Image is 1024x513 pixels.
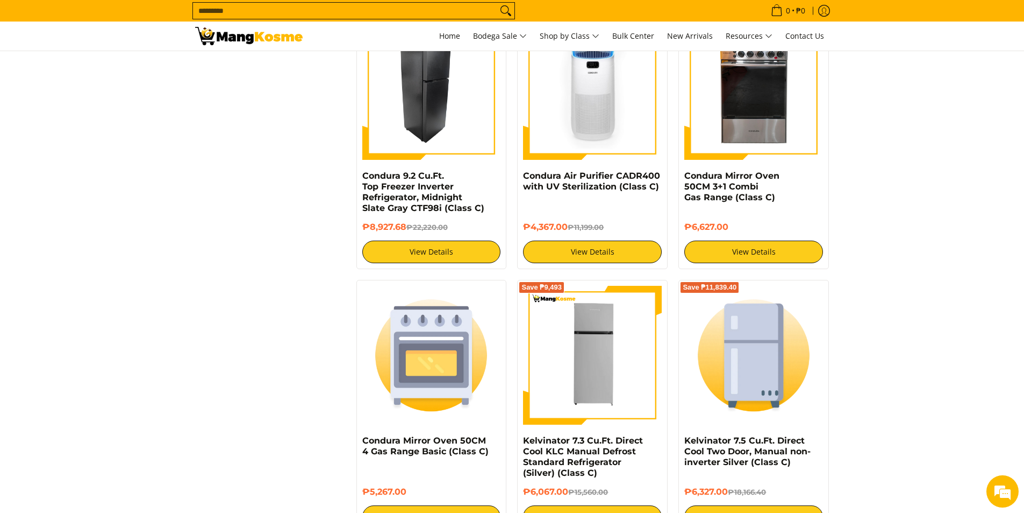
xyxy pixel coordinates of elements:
[684,222,823,233] h6: ₱6,627.00
[313,22,829,51] nav: Main Menu
[362,286,501,425] img: Condura Mirror Oven 50CM 4 Gas Range Basic (Class C)
[62,136,148,244] span: We're online!
[684,21,823,160] img: Condura Mirror Oven 50CM 3+1 Combi Gas Range (Class C)
[662,22,718,51] a: New Arrivals
[684,487,823,497] h6: ₱6,327.00
[176,5,202,31] div: Minimize live chat window
[523,222,662,233] h6: ₱4,367.00
[726,30,772,43] span: Resources
[612,31,654,41] span: Bulk Center
[523,241,662,263] a: View Details
[473,30,527,43] span: Bodega Sale
[785,31,824,41] span: Contact Us
[523,171,660,192] a: Condura Air Purifier CADR400 with UV Sterilization (Class C)
[439,31,460,41] span: Home
[523,435,643,478] a: Kelvinator 7.3 Cu.Ft. Direct Cool KLC Manual Defrost Standard Refrigerator (Silver) (Class C)
[406,223,448,231] del: ₱22,220.00
[684,286,823,425] img: Kelvinator 7.5 Cu.Ft. Direct Cool Two Door, Manual non-inverter Silver (Class C)
[5,294,205,332] textarea: Type your message and hit 'Enter'
[523,487,662,497] h6: ₱6,067.00
[667,31,713,41] span: New Arrivals
[521,284,562,291] span: Save ₱9,493
[780,22,829,51] a: Contact Us
[497,3,514,19] button: Search
[468,22,532,51] a: Bodega Sale
[540,30,599,43] span: Shop by Class
[568,488,608,496] del: ₱15,560.00
[684,171,779,202] a: Condura Mirror Oven 50CM 3+1 Combi Gas Range (Class C)
[195,27,303,45] img: Class C Home &amp; Business Appliances: Up to 70% Off l Mang Kosme | Page 2
[568,223,604,231] del: ₱11,199.00
[523,21,662,160] img: Condura Air Purifier CADR400 with UV Sterilization (Class C)
[607,22,660,51] a: Bulk Center
[362,222,501,233] h6: ₱8,927.68
[362,435,489,456] a: Condura Mirror Oven 50CM 4 Gas Range Basic (Class C)
[362,21,501,160] img: Condura 9.2 Cu.Ft. Top Freezer Inverter Refrigerator, Midnight Slate Gray CTF98i (Class C) - 0
[728,488,766,496] del: ₱18,166.40
[362,487,501,497] h6: ₱5,267.00
[362,171,484,213] a: Condura 9.2 Cu.Ft. Top Freezer Inverter Refrigerator, Midnight Slate Gray CTF98i (Class C)
[434,22,466,51] a: Home
[683,284,736,291] span: Save ₱11,839.40
[768,5,808,17] span: •
[523,286,662,425] img: Kelvinator 7.3 Cu.Ft. Direct Cool KLC Manual Defrost Standard Refrigerator (Silver) (Class C)
[534,22,605,51] a: Shop by Class
[784,7,792,15] span: 0
[794,7,807,15] span: ₱0
[684,241,823,263] a: View Details
[720,22,778,51] a: Resources
[56,60,181,74] div: Chat with us now
[362,241,501,263] a: View Details
[684,435,811,467] a: Kelvinator 7.5 Cu.Ft. Direct Cool Two Door, Manual non-inverter Silver (Class C)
